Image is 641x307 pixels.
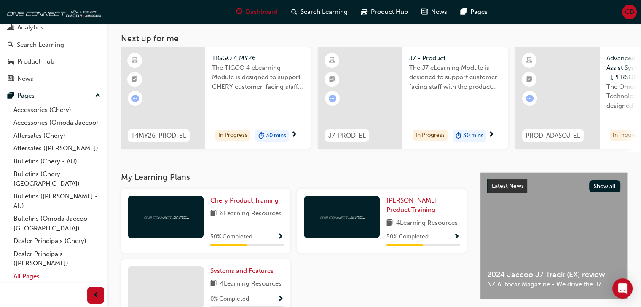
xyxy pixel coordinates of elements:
[10,190,104,212] a: Bulletins ([PERSON_NAME] - AU)
[329,74,335,85] span: booktick-icon
[10,129,104,142] a: Aftersales (Chery)
[456,131,461,141] span: duration-icon
[453,232,460,242] button: Show Progress
[3,88,104,104] button: Pages
[220,208,282,219] span: 8 Learning Resources
[210,197,279,204] span: Chery Product Training
[386,197,437,214] span: [PERSON_NAME] Product Training
[3,20,104,35] a: Analytics
[487,280,620,289] span: NZ Autocar Magazine - We drive the J7.
[625,7,634,17] span: CD
[386,196,460,215] a: [PERSON_NAME] Product Training
[3,71,104,87] a: News
[258,131,264,141] span: duration-icon
[526,95,534,102] span: learningRecordVerb_ATTEMPT-icon
[266,131,286,141] span: 30 mins
[492,182,524,190] span: Latest News
[329,55,335,66] span: learningResourceType_ELEARNING-icon
[470,7,488,17] span: Pages
[612,278,633,299] div: Open Intercom Messenger
[329,95,336,102] span: learningRecordVerb_ATTEMPT-icon
[215,130,250,141] div: In Progress
[10,235,104,248] a: Dealer Principals (Chery)
[277,294,284,304] button: Show Progress
[386,218,393,229] span: book-icon
[461,7,467,17] span: pages-icon
[121,172,467,182] h3: My Learning Plans
[10,142,104,155] a: Aftersales ([PERSON_NAME])
[10,104,104,117] a: Accessories (Chery)
[453,233,460,241] span: Show Progress
[210,267,274,275] span: Systems and Features
[291,7,297,17] span: search-icon
[220,279,282,289] span: 4 Learning Resources
[4,3,101,20] img: oneconnect
[318,47,508,149] a: J7-PROD-ELJ7 - ProductThe J7 eLearning Module is designed to support customer facing staff with t...
[328,131,366,141] span: J7-PROD-EL
[10,116,104,129] a: Accessories (Omoda Jaecoo)
[3,54,104,69] a: Product Hub
[17,91,35,101] div: Pages
[10,270,104,283] a: All Pages
[10,248,104,270] a: Dealer Principals ([PERSON_NAME])
[229,3,284,21] a: guage-iconDashboard
[291,131,297,139] span: next-icon
[17,40,64,50] div: Search Learning
[10,168,104,190] a: Bulletins (Chery - [GEOGRAPHIC_DATA])
[300,7,348,17] span: Search Learning
[463,131,483,141] span: 30 mins
[526,55,532,66] span: learningResourceType_ELEARNING-icon
[354,3,415,21] a: car-iconProduct Hub
[17,57,54,67] div: Product Hub
[409,53,501,63] span: J7 - Product
[277,232,284,242] button: Show Progress
[8,58,14,66] span: car-icon
[526,74,532,85] span: booktick-icon
[8,41,13,49] span: search-icon
[132,55,138,66] span: learningResourceType_ELEARNING-icon
[107,34,641,43] h3: Next up for me
[236,7,242,17] span: guage-icon
[396,218,458,229] span: 4 Learning Resources
[409,63,501,92] span: The J7 eLearning Module is designed to support customer facing staff with the product and sales i...
[210,266,277,276] a: Systems and Features
[17,74,33,84] div: News
[246,7,278,17] span: Dashboard
[212,63,304,92] span: The TIGGO 4 eLearning Module is designed to support CHERY customer-facing staff with the product ...
[210,294,249,304] span: 0 % Completed
[131,131,186,141] span: T4MY26-PROD-EL
[415,3,454,21] a: news-iconNews
[3,37,104,53] a: Search Learning
[371,7,408,17] span: Product Hub
[8,75,14,83] span: news-icon
[589,180,621,192] button: Show all
[142,213,189,221] img: oneconnect
[210,232,252,242] span: 50 % Completed
[319,213,365,221] img: oneconnect
[131,95,139,102] span: learningRecordVerb_ATTEMPT-icon
[121,47,311,149] a: T4MY26-PROD-ELTIGGO 4 MY26The TIGGO 4 eLearning Module is designed to support CHERY customer-faci...
[277,296,284,303] span: Show Progress
[284,3,354,21] a: search-iconSearch Learning
[454,3,494,21] a: pages-iconPages
[93,290,99,301] span: prev-icon
[212,53,304,63] span: TIGGO 4 MY26
[210,208,217,219] span: book-icon
[17,23,43,32] div: Analytics
[361,7,367,17] span: car-icon
[95,91,101,101] span: up-icon
[210,196,282,206] a: Chery Product Training
[210,279,217,289] span: book-icon
[8,24,14,32] span: chart-icon
[487,179,620,193] a: Latest NewsShow all
[10,155,104,168] a: Bulletins (Chery - AU)
[10,212,104,235] a: Bulletins (Omoda Jaecoo - [GEOGRAPHIC_DATA])
[488,131,494,139] span: next-icon
[413,130,448,141] div: In Progress
[487,270,620,280] span: 2024 Jaecoo J7 Track (EX) review
[526,131,580,141] span: PROD-ADASOJ-EL
[480,172,628,299] a: Latest NewsShow all2024 Jaecoo J7 Track (EX) reviewNZ Autocar Magazine - We drive the J7.
[8,92,14,100] span: pages-icon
